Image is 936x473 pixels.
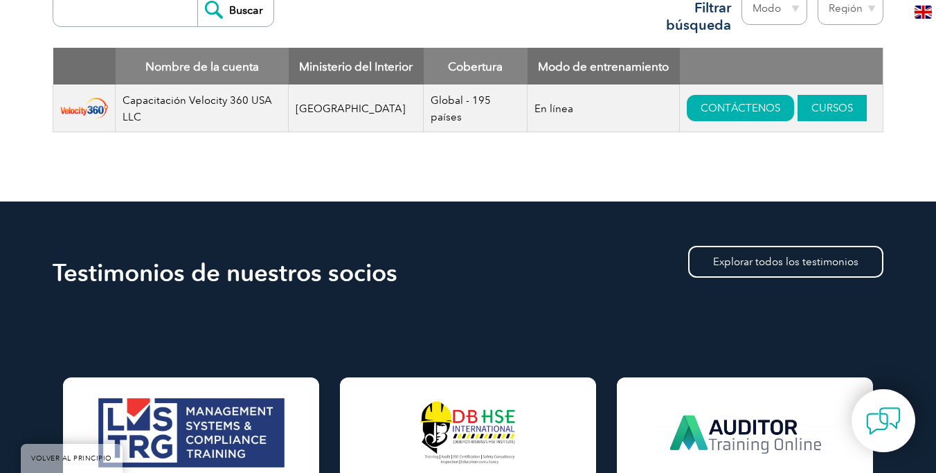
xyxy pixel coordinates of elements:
[687,95,794,121] a: CONTÁCTENOS
[798,95,867,121] a: CURSOS
[448,60,503,73] font: Cobertura
[424,48,528,84] th: Cobertura: activar para ordenar la columna en orden ascendente
[145,60,259,73] font: Nombre de la cuenta
[713,256,858,268] font: Explorar todos los testimonios
[60,98,108,118] img: 660d7ac5-9416-ee11-9cbd-000d3ae1a86f-logo.png
[123,94,272,123] font: Capacitación Velocity 360 USA LLC
[296,102,406,115] font: [GEOGRAPHIC_DATA]
[528,48,680,84] th: Modo de Entrenamiento: activar para ordenar la columna de forma ascendente
[299,60,413,73] font: Ministerio del Interior
[811,102,853,114] font: CURSOS
[289,48,424,84] th: Ministerio del Interior: activar para ordenar columnas en orden ascendente
[534,102,573,115] font: En línea
[701,102,780,114] font: CONTÁCTENOS
[31,454,112,463] font: VOLVER AL PRINCIPIO
[680,48,883,84] th: : activar para ordenar la columna en orden ascendente
[431,94,491,123] font: Global - 195 países
[116,48,289,84] th: Nombre de la cuenta: activar para ordenar la columna en sentido descendente
[53,258,397,287] font: Testimonios de nuestros socios
[21,444,123,473] a: VOLVER AL PRINCIPIO
[688,246,883,278] a: Explorar todos los testimonios
[915,6,932,19] img: en
[538,60,669,73] font: Modo de entrenamiento
[866,404,901,438] img: contact-chat.png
